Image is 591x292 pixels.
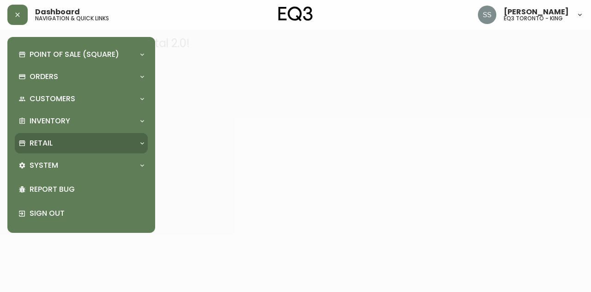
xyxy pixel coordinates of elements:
img: logo [278,6,313,21]
p: Orders [30,72,58,82]
p: Customers [30,94,75,104]
span: [PERSON_NAME] [504,8,569,16]
div: Retail [15,133,148,153]
div: Sign Out [15,201,148,225]
span: Dashboard [35,8,80,16]
p: System [30,160,58,170]
img: f1b6f2cda6f3b51f95337c5892ce6799 [478,6,496,24]
h5: eq3 toronto - king [504,16,563,21]
div: Customers [15,89,148,109]
div: Inventory [15,111,148,131]
p: Inventory [30,116,70,126]
div: System [15,155,148,176]
p: Sign Out [30,208,144,219]
div: Orders [15,67,148,87]
div: Point of Sale (Square) [15,44,148,65]
h5: navigation & quick links [35,16,109,21]
p: Report Bug [30,184,144,195]
p: Retail [30,138,53,148]
div: Report Bug [15,177,148,201]
p: Point of Sale (Square) [30,49,119,60]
